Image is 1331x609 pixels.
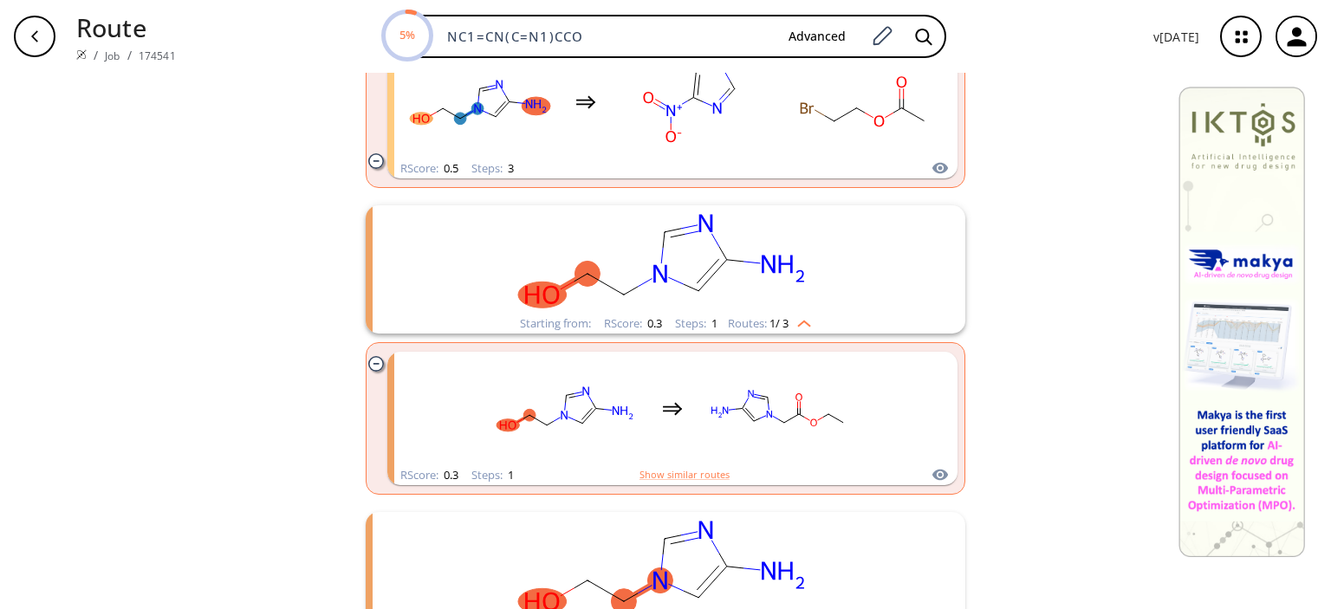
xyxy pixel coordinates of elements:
[728,318,811,329] div: Routes:
[441,467,458,483] span: 0.3
[76,9,176,46] p: Route
[769,318,789,329] span: 1 / 3
[709,315,717,331] span: 1
[1153,28,1199,46] p: v [DATE]
[399,27,415,42] text: 5%
[489,354,645,463] svg: Nc1cn(CCO)cn1
[471,470,514,481] div: Steps :
[127,46,132,64] li: /
[520,318,591,329] div: Starting from:
[505,160,514,176] span: 3
[441,160,458,176] span: 0.5
[94,46,98,64] li: /
[505,467,514,483] span: 1
[105,49,120,63] a: Job
[400,470,458,481] div: RScore :
[645,315,662,331] span: 0.3
[76,49,87,60] img: Spaya logo
[640,467,730,483] button: Show similar routes
[402,48,558,156] svg: Nc1cn(CCO)cn1
[437,28,775,45] input: Enter SMILES
[775,21,860,53] button: Advanced
[1178,87,1305,557] img: Banner
[400,163,458,174] div: RScore :
[675,318,717,329] div: Steps :
[700,354,856,463] svg: CCOC(=O)Cn1cnc(N)c1
[604,318,662,329] div: RScore :
[471,163,514,174] div: Steps :
[614,48,769,156] svg: O=[N+]([O-])c1c[nH]cn1
[139,49,176,63] a: 174541
[787,48,943,156] svg: CC(=O)OCCBr
[440,205,891,314] svg: Nc1cn(CCO)cn1
[789,314,811,327] img: Up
